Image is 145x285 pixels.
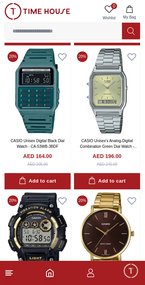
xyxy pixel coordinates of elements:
[100,3,119,22] a: 0Wishlist
[123,263,139,279] div: Chat Widget
[111,3,117,9] span: 0
[19,177,56,186] div: Add to cart
[5,192,71,277] img: CASIO Men's Digital Black Dial Watch - W-735H-1A2
[80,139,138,154] a: CASIO Unisex's Analog-Digital Combination Green Dial Watch - AQ-230A-9AMQYDF
[74,173,140,189] button: Add to cart
[97,161,117,167] div: AED 245.00
[5,3,70,20] img: ...
[119,3,140,22] button: My Bag
[5,173,71,189] button: Add to cart
[120,14,139,20] span: My Bag
[74,48,140,133] img: CASIO Unisex's Analog-Digital Combination Green Dial Watch - AQ-230A-9AMQYDF
[74,192,140,277] img: CASIO Men's Analog Brown Dial Watch - MTP-VT01G-5BUDF
[8,51,18,62] span: 20 %
[100,15,119,21] span: Wishlist
[5,48,71,133] img: CASIO Unisex Digital Black Dial Watch - CA-53WB-3BDF
[93,152,121,160] h4: AED 196.00
[28,161,48,167] div: AED 205.00
[77,51,88,62] span: 20 %
[45,268,54,277] a: Home
[11,139,64,149] a: CASIO Unisex Digital Black Dial Watch - CA-53WB-3BDF
[8,195,18,206] span: 20 %
[23,152,52,160] h4: AED 164.00
[77,195,88,206] span: 20 %
[88,177,125,186] div: Add to cart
